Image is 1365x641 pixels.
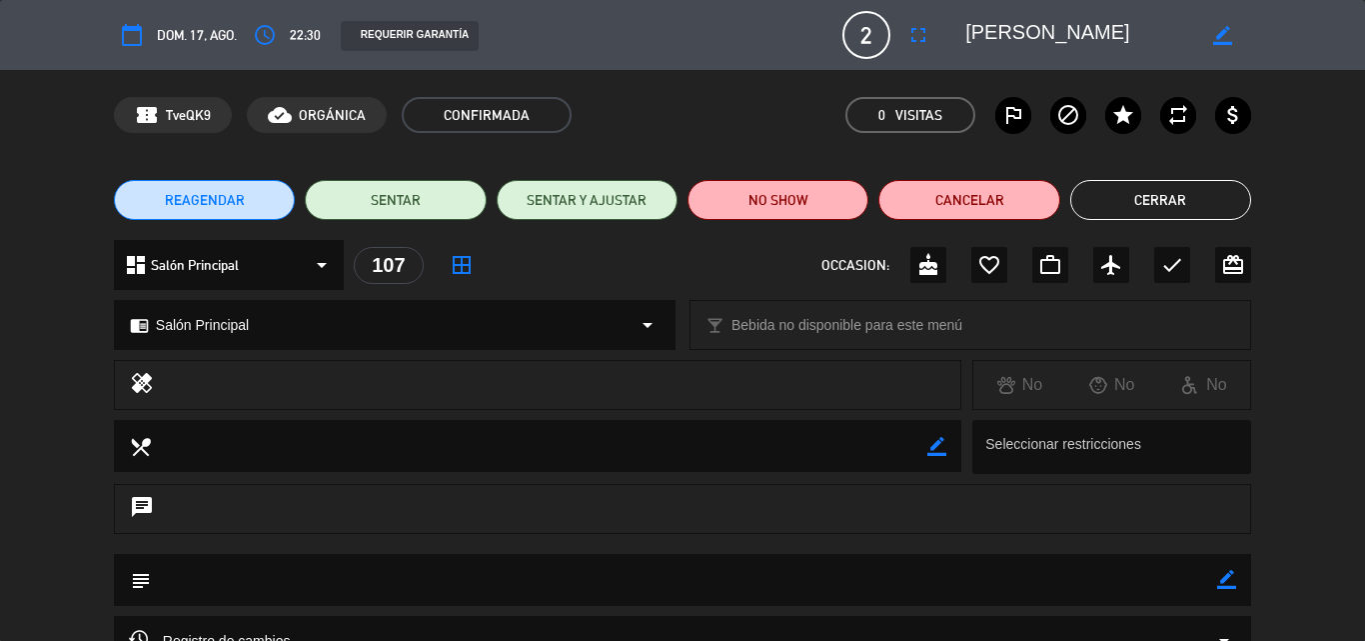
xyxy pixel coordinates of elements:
button: Cerrar [1070,180,1251,220]
i: arrow_drop_down [310,253,334,277]
i: cloud_done [268,103,292,127]
em: Visitas [895,104,942,127]
div: No [1066,372,1158,398]
i: dashboard [124,253,148,277]
i: local_dining [129,435,151,457]
span: ORGÁNICA [299,104,366,127]
i: check [1160,253,1184,277]
i: border_color [927,437,946,456]
span: CONFIRMADA [402,97,572,133]
span: 2 [842,11,890,59]
div: 107 [354,247,424,284]
span: Salón Principal [151,254,239,277]
i: airplanemode_active [1099,253,1123,277]
i: attach_money [1221,103,1245,127]
i: access_time [253,23,277,47]
div: No [973,372,1065,398]
i: border_color [1217,570,1236,589]
i: fullscreen [906,23,930,47]
i: calendar_today [120,23,144,47]
i: card_giftcard [1221,253,1245,277]
span: 0 [878,104,885,127]
i: star [1111,103,1135,127]
button: SENTAR Y AJUSTAR [497,180,678,220]
i: favorite_border [977,253,1001,277]
span: Bebida no disponible para este menú [731,314,962,337]
i: work_outline [1038,253,1062,277]
span: 22:30 [290,24,321,47]
i: chrome_reader_mode [130,316,149,335]
span: confirmation_number [135,103,159,127]
button: fullscreen [900,17,936,53]
div: REQUERIR GARANTÍA [341,21,479,51]
i: border_color [1213,26,1232,45]
button: calendar_today [114,17,150,53]
button: SENTAR [305,180,486,220]
i: outlined_flag [1001,103,1025,127]
button: access_time [247,17,283,53]
i: block [1056,103,1080,127]
i: chat [130,495,154,523]
button: Cancelar [878,180,1059,220]
span: REAGENDAR [165,190,245,211]
span: OCCASION: [821,254,889,277]
i: border_all [450,253,474,277]
span: Salón Principal [156,314,249,337]
span: TveQK9 [166,104,211,127]
button: NO SHOW [687,180,868,220]
i: subject [129,569,151,591]
div: No [1158,372,1250,398]
i: cake [916,253,940,277]
span: dom. 17, ago. [157,24,237,47]
i: arrow_drop_down [636,313,660,337]
i: local_bar [705,316,724,335]
i: healing [130,371,154,399]
i: repeat [1166,103,1190,127]
button: REAGENDAR [114,180,295,220]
